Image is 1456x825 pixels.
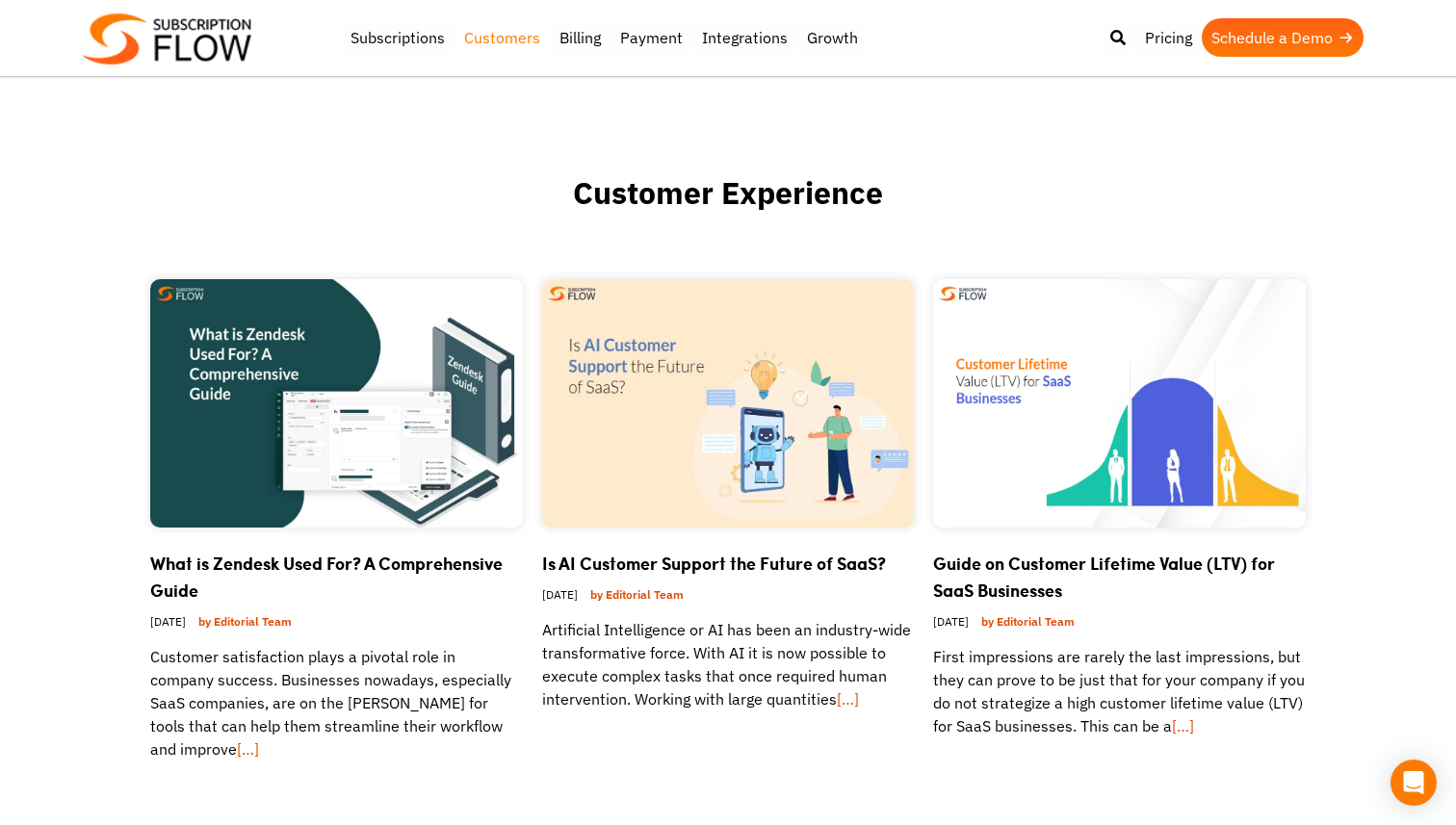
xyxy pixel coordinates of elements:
[542,618,915,710] p: Artificial Intelligence or AI has been an industry-wide transformative force. With AI it is now p...
[341,18,455,57] a: Subscriptions
[837,689,859,709] a: […]
[974,609,1082,633] a: by Editorial Team
[455,18,550,57] a: Customers
[550,18,611,57] a: Billing
[150,645,523,761] p: Customer satisfaction plays a pivotal role in company success. Businesses nowadays, especially Sa...
[542,577,915,618] div: [DATE]
[1172,716,1194,735] a: […]
[191,609,299,633] a: by Editorial Team
[237,739,259,759] a: […]
[150,551,503,603] a: What is Zendesk Used For? A Comprehensive Guide
[692,18,797,57] a: Integrations
[933,604,1306,645] div: [DATE]
[542,279,915,528] img: Is AI Customer Support the Future of SaaS?
[611,18,692,57] a: Payment
[150,604,523,645] div: [DATE]
[933,551,1275,603] a: Guide on Customer Lifetime Value (LTV) for SaaS Businesses
[933,645,1306,737] p: First impressions are rarely the last impressions, but they can prove to be just that for your co...
[933,279,1306,528] img: Guide on Customer Lifetime Value (LTV) for SaaS Businesses
[1135,18,1202,57] a: Pricing
[83,13,251,64] img: Subscriptionflow
[150,279,523,528] img: What is Zendesk Used For A Comprehensive Guide
[542,551,886,576] a: Is AI Customer Support the Future of SaaS?
[797,18,868,57] a: Growth
[150,173,1306,260] h1: Customer Experience
[1391,760,1437,806] div: Open Intercom Messenger
[1202,18,1364,57] a: Schedule a Demo
[583,582,691,606] a: by Editorial Team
